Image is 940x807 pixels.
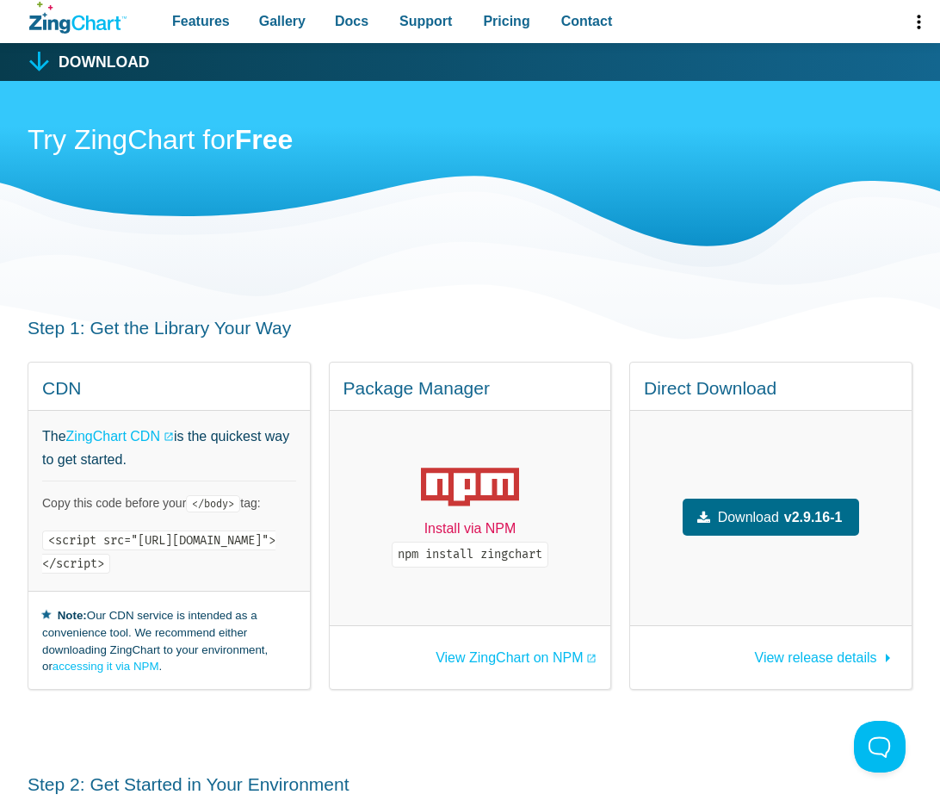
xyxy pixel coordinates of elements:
[755,650,877,665] span: View release details
[424,517,516,540] a: Install via NPM
[58,609,87,622] strong: Note:
[28,316,912,339] h3: Step 1: Get the Library Your Way
[28,122,912,161] h2: Try ZingChart for
[235,124,294,155] strong: Free
[343,376,597,400] h4: Package Manager
[644,376,898,400] h4: Direct Download
[335,9,368,33] span: Docs
[399,9,452,33] span: Support
[53,660,159,673] a: accessing it via NPM
[42,425,296,471] p: The is the quickest way to get started.
[66,425,174,448] a: ZingChart CDN
[718,506,779,529] span: Download
[854,721,906,773] iframe: Toggle Customer Support
[784,506,843,529] strong: v2.9.16-1
[42,376,296,400] h4: CDN
[483,9,529,33] span: Pricing
[755,642,898,665] a: View release details
[186,495,240,512] code: </body>
[42,531,275,574] code: <script src="[URL][DOMAIN_NAME]"></script>
[42,605,296,676] small: Our CDN service is intended as a convenience tool. We recommend either downloading ZingChart to y...
[392,542,548,568] code: npm install zingchart
[28,773,912,796] h3: Step 2: Get Started in Your Environment
[683,499,860,536] a: Downloadv2.9.16-1
[42,495,296,512] p: Copy this code before your tag:
[561,9,613,33] span: Contact
[172,9,230,33] span: Features
[59,55,150,71] h1: Download
[259,9,306,33] span: Gallery
[436,651,597,665] a: View ZingChart on NPM
[29,2,127,34] a: ZingChart Logo. Click to return to the homepage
